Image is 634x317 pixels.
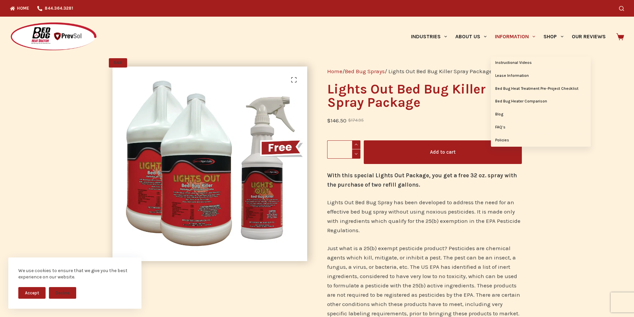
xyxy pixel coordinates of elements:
a: Shop [539,17,567,57]
p: Lights Out Bed Bug Spray has been developed to address the need for an effective bed bug spray wi... [327,198,522,235]
a: Bed Bug Sprays [345,68,385,75]
input: Product quantity [327,140,360,159]
a: Our Reviews [567,17,610,57]
span: $ [327,117,330,124]
a: Policies [491,134,591,147]
span: SALE [109,58,127,68]
a: Home [327,68,342,75]
div: We use cookies to ensure that we give you the best experience on our website. [18,267,131,280]
bdi: 174.95 [348,118,364,123]
button: Accept [18,287,46,299]
strong: With this special Lights Out Package, you get a free 32 oz. spray with the purchase of two refill... [327,172,517,188]
a: Lights Out Bed Bug Spray Package with two gallons and one 32 oz [112,160,307,167]
img: Prevsol/Bed Bug Heat Doctor [10,22,97,52]
a: Information [491,17,539,57]
button: Add to cart [364,140,522,164]
a: Instructional Videos [491,57,591,69]
a: Industries [407,17,451,57]
a: Bed Bug Heater Comparison [491,95,591,108]
a: Lease Information [491,70,591,82]
bdi: 146.50 [327,117,346,124]
a: FAQ’s [491,121,591,134]
a: About Us [451,17,491,57]
button: Open LiveChat chat widget [5,3,25,23]
button: Search [619,6,624,11]
a: View full-screen image gallery [287,73,301,86]
nav: Breadcrumb [327,67,522,76]
span: $ [348,118,351,123]
button: Decline [49,287,76,299]
a: Blog [491,108,591,121]
img: Lights Out Bed Bug Spray Package with two gallons and one 32 oz [112,67,307,261]
h1: Lights Out Bed Bug Killer Spray Package [327,82,522,109]
a: Bed Bug Heat Treatment Pre-Project Checklist [491,82,591,95]
nav: Primary [407,17,610,57]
